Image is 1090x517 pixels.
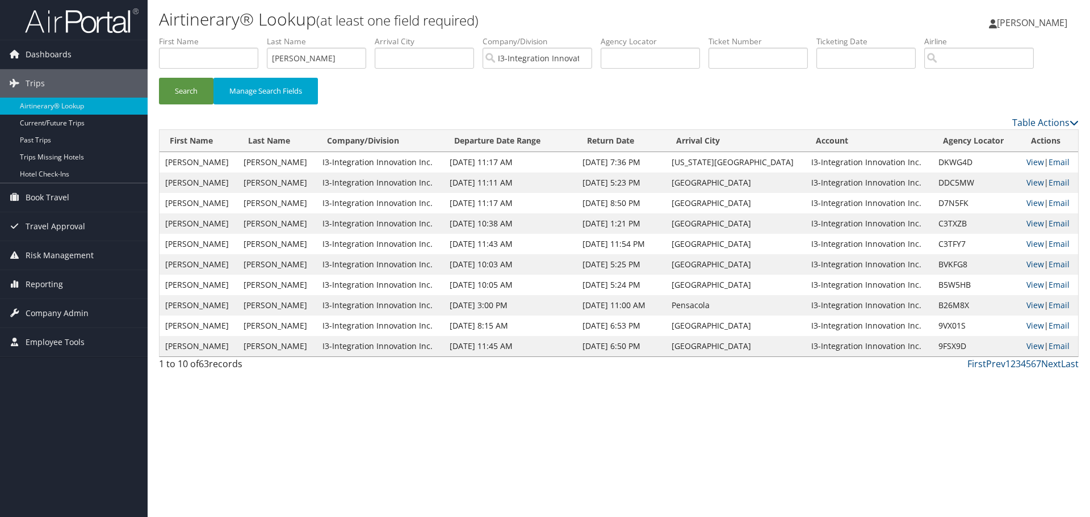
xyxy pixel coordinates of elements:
[160,316,238,336] td: [PERSON_NAME]
[806,213,933,234] td: I3-Integration Innovation Inc.
[577,213,666,234] td: [DATE] 1:21 PM
[1049,259,1070,270] a: Email
[317,295,444,316] td: I3-Integration Innovation Inc.
[666,193,806,213] td: [GEOGRAPHIC_DATA]
[1049,279,1070,290] a: Email
[924,36,1042,47] label: Airline
[317,173,444,193] td: I3-Integration Innovation Inc.
[1026,300,1044,310] a: View
[444,336,577,356] td: [DATE] 11:45 AM
[238,234,316,254] td: [PERSON_NAME]
[26,183,69,212] span: Book Travel
[1026,238,1044,249] a: View
[317,130,444,152] th: Company/Division
[933,295,1021,316] td: B26M8X
[577,275,666,295] td: [DATE] 5:24 PM
[806,152,933,173] td: I3-Integration Innovation Inc.
[238,193,316,213] td: [PERSON_NAME]
[986,358,1005,370] a: Prev
[1026,320,1044,331] a: View
[666,130,806,152] th: Arrival City: activate to sort column ascending
[1026,157,1044,167] a: View
[1026,341,1044,351] a: View
[317,254,444,275] td: I3-Integration Innovation Inc.
[806,295,933,316] td: I3-Integration Innovation Inc.
[666,316,806,336] td: [GEOGRAPHIC_DATA]
[577,336,666,356] td: [DATE] 6:50 PM
[317,193,444,213] td: I3-Integration Innovation Inc.
[577,254,666,275] td: [DATE] 5:25 PM
[1049,218,1070,229] a: Email
[1049,177,1070,188] a: Email
[601,36,708,47] label: Agency Locator
[444,193,577,213] td: [DATE] 11:17 AM
[816,36,924,47] label: Ticketing Date
[26,212,85,241] span: Travel Approval
[238,130,316,152] th: Last Name: activate to sort column ascending
[1021,295,1078,316] td: |
[933,275,1021,295] td: B5W5HB
[159,7,772,31] h1: Airtinerary® Lookup
[238,275,316,295] td: [PERSON_NAME]
[666,152,806,173] td: [US_STATE][GEOGRAPHIC_DATA]
[160,295,238,316] td: [PERSON_NAME]
[238,152,316,173] td: [PERSON_NAME]
[160,173,238,193] td: [PERSON_NAME]
[213,78,318,104] button: Manage Search Fields
[160,213,238,234] td: [PERSON_NAME]
[1031,358,1036,370] a: 6
[1026,358,1031,370] a: 5
[1026,218,1044,229] a: View
[160,275,238,295] td: [PERSON_NAME]
[577,234,666,254] td: [DATE] 11:54 PM
[577,152,666,173] td: [DATE] 7:36 PM
[160,234,238,254] td: [PERSON_NAME]
[806,130,933,152] th: Account: activate to sort column ascending
[989,6,1079,40] a: [PERSON_NAME]
[444,254,577,275] td: [DATE] 10:03 AM
[1021,130,1078,152] th: Actions
[444,234,577,254] td: [DATE] 11:43 AM
[997,16,1067,29] span: [PERSON_NAME]
[160,152,238,173] td: [PERSON_NAME]
[933,152,1021,173] td: DKWG4D
[1021,316,1078,336] td: |
[199,358,209,370] span: 63
[238,295,316,316] td: [PERSON_NAME]
[444,173,577,193] td: [DATE] 11:11 AM
[933,234,1021,254] td: C3TFY7
[666,254,806,275] td: [GEOGRAPHIC_DATA]
[1021,173,1078,193] td: |
[1021,254,1078,275] td: |
[806,173,933,193] td: I3-Integration Innovation Inc.
[317,336,444,356] td: I3-Integration Innovation Inc.
[26,328,85,356] span: Employee Tools
[933,316,1021,336] td: 9VX01S
[1049,320,1070,331] a: Email
[25,7,139,34] img: airportal-logo.png
[708,36,816,47] label: Ticket Number
[1021,213,1078,234] td: |
[238,254,316,275] td: [PERSON_NAME]
[26,270,63,299] span: Reporting
[1049,157,1070,167] a: Email
[1021,336,1078,356] td: |
[444,213,577,234] td: [DATE] 10:38 AM
[666,213,806,234] td: [GEOGRAPHIC_DATA]
[160,336,238,356] td: [PERSON_NAME]
[933,193,1021,213] td: D7N5FK
[444,275,577,295] td: [DATE] 10:05 AM
[26,241,94,270] span: Risk Management
[666,173,806,193] td: [GEOGRAPHIC_DATA]
[806,275,933,295] td: I3-Integration Innovation Inc.
[160,193,238,213] td: [PERSON_NAME]
[933,213,1021,234] td: C3TXZB
[933,173,1021,193] td: DDC5MW
[238,173,316,193] td: [PERSON_NAME]
[1061,358,1079,370] a: Last
[26,299,89,327] span: Company Admin
[26,69,45,98] span: Trips
[444,152,577,173] td: [DATE] 11:17 AM
[444,316,577,336] td: [DATE] 8:15 AM
[483,36,601,47] label: Company/Division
